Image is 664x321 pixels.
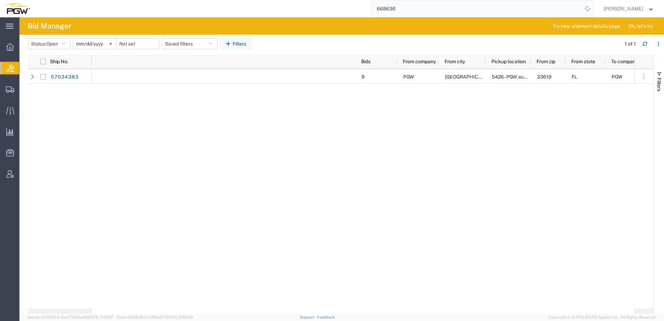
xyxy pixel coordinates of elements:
[28,315,113,319] span: Server: 2025.20.0-db47332bad5
[611,59,638,64] span: To company
[549,314,656,320] span: Copyright © [DATE]-[DATE] Agistix Inc., All Rights Reserved
[362,74,365,80] span: 9
[116,39,159,49] input: Not set
[403,74,414,80] span: PGW
[372,0,583,17] input: Search for shipment number, reference number
[87,315,113,319] span: [DATE] 11:13:37
[46,41,58,47] span: Open
[28,17,71,35] h4: Bid Manager
[553,23,620,30] span: Try new shipment details page
[491,59,526,64] span: Pickup location
[537,59,555,64] span: From zip
[445,74,495,80] span: Tampa
[28,38,70,49] button: Status:Open
[625,40,637,48] div: 1 of 1
[50,72,79,83] a: 57034383
[572,74,577,80] span: FL
[220,38,252,49] button: Filters
[165,315,193,319] span: [DATE] 10:52:44
[162,38,217,49] button: Saved filters
[317,315,335,319] a: Feedback
[445,59,465,64] span: From city
[604,5,643,13] span: Amber Hickey
[492,74,592,80] span: 5426 - PGW autoglass - Tampa
[5,3,30,14] img: logo
[403,59,436,64] span: From company
[50,59,68,64] span: Ship No.
[116,315,193,319] span: Client: 2025.20.0-035ba07
[73,39,116,49] input: Not set
[656,78,662,91] span: Filters
[361,59,371,64] span: Bids
[537,74,551,80] span: 33619
[300,315,317,319] a: Support
[612,74,622,80] span: PGW
[603,5,655,13] button: [PERSON_NAME]
[623,20,659,32] button: Ok, let's try
[571,59,595,64] span: From state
